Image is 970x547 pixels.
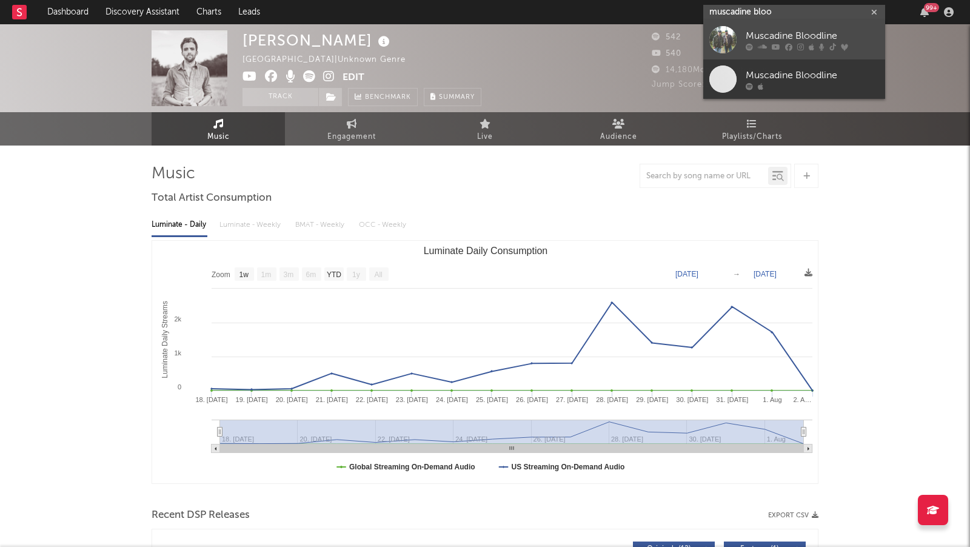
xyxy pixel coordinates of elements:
[365,90,411,105] span: Benchmark
[920,7,929,17] button: 99+
[652,81,723,89] span: Jump Score: 60.5
[161,301,169,378] text: Luminate Daily Streams
[349,463,475,471] text: Global Streaming On-Demand Audio
[556,396,588,403] text: 27. [DATE]
[174,349,181,357] text: 1k
[477,130,493,144] span: Live
[596,396,628,403] text: 28. [DATE]
[733,270,740,278] text: →
[652,50,681,58] span: 540
[374,270,382,279] text: All
[276,396,308,403] text: 20. [DATE]
[196,396,228,403] text: 18. [DATE]
[152,241,818,483] svg: Luminate Daily Consumption
[327,270,341,279] text: YTD
[418,112,552,146] a: Live
[236,396,268,403] text: 19. [DATE]
[746,29,879,44] div: Muscadine Bloodline
[242,53,420,67] div: [GEOGRAPHIC_DATA] | Unknown Genre
[352,270,360,279] text: 1y
[178,383,181,391] text: 0
[306,270,316,279] text: 6m
[516,396,548,403] text: 26. [DATE]
[242,88,318,106] button: Track
[207,130,230,144] span: Music
[746,69,879,83] div: Muscadine Bloodline
[703,5,885,20] input: Search for artists
[174,315,181,323] text: 2k
[439,94,475,101] span: Summary
[675,270,698,278] text: [DATE]
[512,463,625,471] text: US Streaming On-Demand Audio
[242,30,393,50] div: [PERSON_NAME]
[356,396,388,403] text: 22. [DATE]
[152,112,285,146] a: Music
[284,270,294,279] text: 3m
[685,112,818,146] a: Playlists/Charts
[703,59,885,99] a: Muscadine Bloodline
[768,512,818,519] button: Export CSV
[285,112,418,146] a: Engagement
[793,396,811,403] text: 2. A…
[640,172,768,181] input: Search by song name or URL
[343,70,364,86] button: Edit
[348,88,418,106] a: Benchmark
[316,396,348,403] text: 21. [DATE]
[722,130,782,144] span: Playlists/Charts
[436,396,468,403] text: 24. [DATE]
[152,508,250,523] span: Recent DSP Releases
[152,215,207,235] div: Luminate - Daily
[924,3,939,12] div: 99 +
[327,130,376,144] span: Engagement
[552,112,685,146] a: Audience
[424,88,481,106] button: Summary
[600,130,637,144] span: Audience
[239,270,249,279] text: 1w
[261,270,272,279] text: 1m
[763,396,781,403] text: 1. Aug
[652,33,681,41] span: 542
[152,191,272,206] span: Total Artist Consumption
[212,270,230,279] text: Zoom
[636,396,668,403] text: 29. [DATE]
[396,396,428,403] text: 23. [DATE]
[652,66,767,74] span: 14,180 Monthly Listeners
[716,396,748,403] text: 31. [DATE]
[703,20,885,59] a: Muscadine Bloodline
[424,246,548,256] text: Luminate Daily Consumption
[754,270,777,278] text: [DATE]
[676,396,708,403] text: 30. [DATE]
[476,396,508,403] text: 25. [DATE]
